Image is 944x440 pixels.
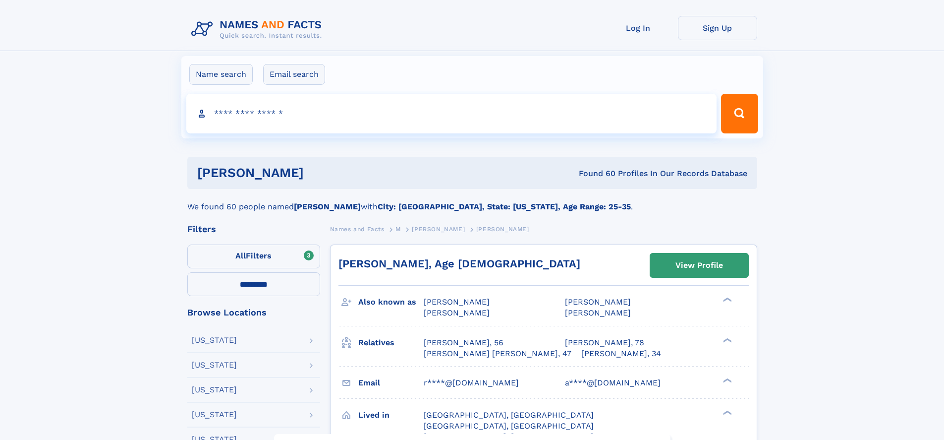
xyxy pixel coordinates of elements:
[721,337,732,343] div: ❯
[424,308,490,317] span: [PERSON_NAME]
[189,64,253,85] label: Name search
[565,297,631,307] span: [PERSON_NAME]
[197,167,442,179] h1: [PERSON_NAME]
[395,223,401,235] a: M
[721,94,758,133] button: Search Button
[599,16,678,40] a: Log In
[338,257,580,270] a: [PERSON_NAME], Age [DEMOGRAPHIC_DATA]
[187,308,320,317] div: Browse Locations
[721,377,732,383] div: ❯
[187,189,757,213] div: We found 60 people named with .
[192,336,237,344] div: [US_STATE]
[424,337,503,348] a: [PERSON_NAME], 56
[187,245,320,268] label: Filters
[192,411,237,419] div: [US_STATE]
[395,226,401,233] span: M
[675,254,723,277] div: View Profile
[235,251,246,260] span: All
[565,308,631,317] span: [PERSON_NAME]
[424,421,594,431] span: [GEOGRAPHIC_DATA], [GEOGRAPHIC_DATA]
[378,202,631,211] b: City: [GEOGRAPHIC_DATA], State: [US_STATE], Age Range: 25-35
[721,297,732,303] div: ❯
[721,409,732,416] div: ❯
[187,225,320,234] div: Filters
[187,16,330,43] img: Logo Names and Facts
[424,410,594,420] span: [GEOGRAPHIC_DATA], [GEOGRAPHIC_DATA]
[412,223,465,235] a: [PERSON_NAME]
[581,348,661,359] a: [PERSON_NAME], 34
[424,348,571,359] a: [PERSON_NAME] [PERSON_NAME], 47
[650,253,748,277] a: View Profile
[678,16,757,40] a: Sign Up
[358,375,424,391] h3: Email
[358,334,424,351] h3: Relatives
[424,297,490,307] span: [PERSON_NAME]
[565,337,644,348] a: [PERSON_NAME], 78
[358,407,424,424] h3: Lived in
[330,223,385,235] a: Names and Facts
[263,64,325,85] label: Email search
[294,202,361,211] b: [PERSON_NAME]
[358,294,424,311] h3: Also known as
[192,386,237,394] div: [US_STATE]
[412,226,465,233] span: [PERSON_NAME]
[186,94,717,133] input: search input
[441,168,747,179] div: Found 60 Profiles In Our Records Database
[192,361,237,369] div: [US_STATE]
[476,226,529,233] span: [PERSON_NAME]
